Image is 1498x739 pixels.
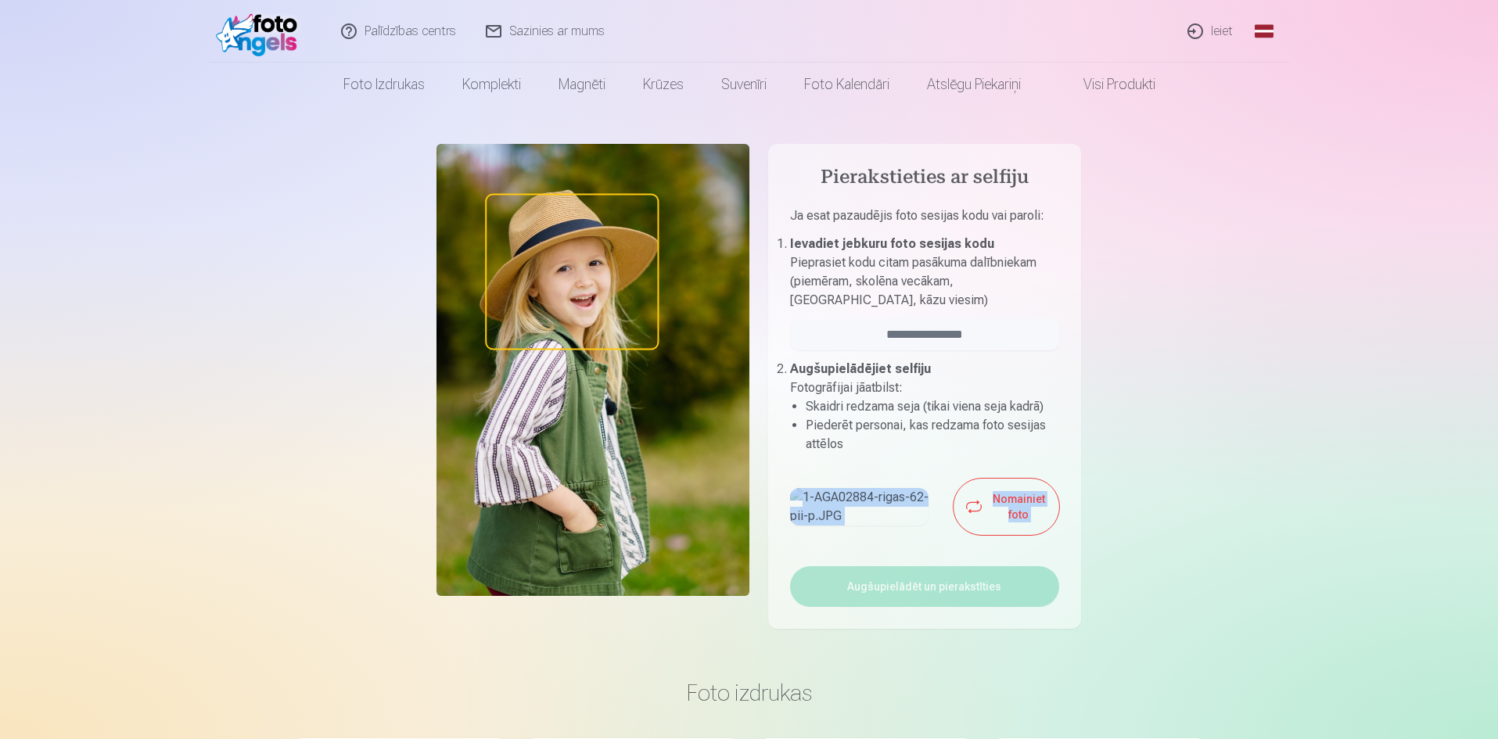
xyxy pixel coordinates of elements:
a: Suvenīri [702,63,785,106]
a: Magnēti [540,63,624,106]
b: Augšupielādējiet selfiju [790,361,931,376]
p: Ja esat pazaudējis foto sesijas kodu vai paroli : [790,206,1059,235]
h3: Foto izdrukas [305,679,1194,707]
b: Ievadiet jebkuru foto sesijas kodu [790,236,994,251]
li: Skaidri redzama seja (tikai viena seja kadrā) [806,397,1059,416]
a: Foto kalendāri [785,63,908,106]
a: Krūzes [624,63,702,106]
a: Visi produkti [1040,63,1174,106]
button: Nomainiet foto [954,479,1058,535]
a: Komplekti [444,63,540,106]
a: Foto izdrukas [325,63,444,106]
p: Pieprasiet kodu citam pasākuma dalībniekam (piemēram, skolēna vecākam, [GEOGRAPHIC_DATA], kāzu vi... [790,253,1059,310]
p: Fotogrāfijai jāatbilst : [790,378,1059,397]
a: Atslēgu piekariņi [908,63,1040,106]
img: 1-AGA02884-rigas-62-pii-p.JPG [790,488,929,526]
li: Piederēt personai, kas redzama foto sesijas attēlos [806,416,1059,454]
h4: Pierakstieties ar selfiju [790,166,1059,191]
img: /fa1 [216,6,306,56]
button: Augšupielādēt un pierakstīties [790,566,1059,607]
